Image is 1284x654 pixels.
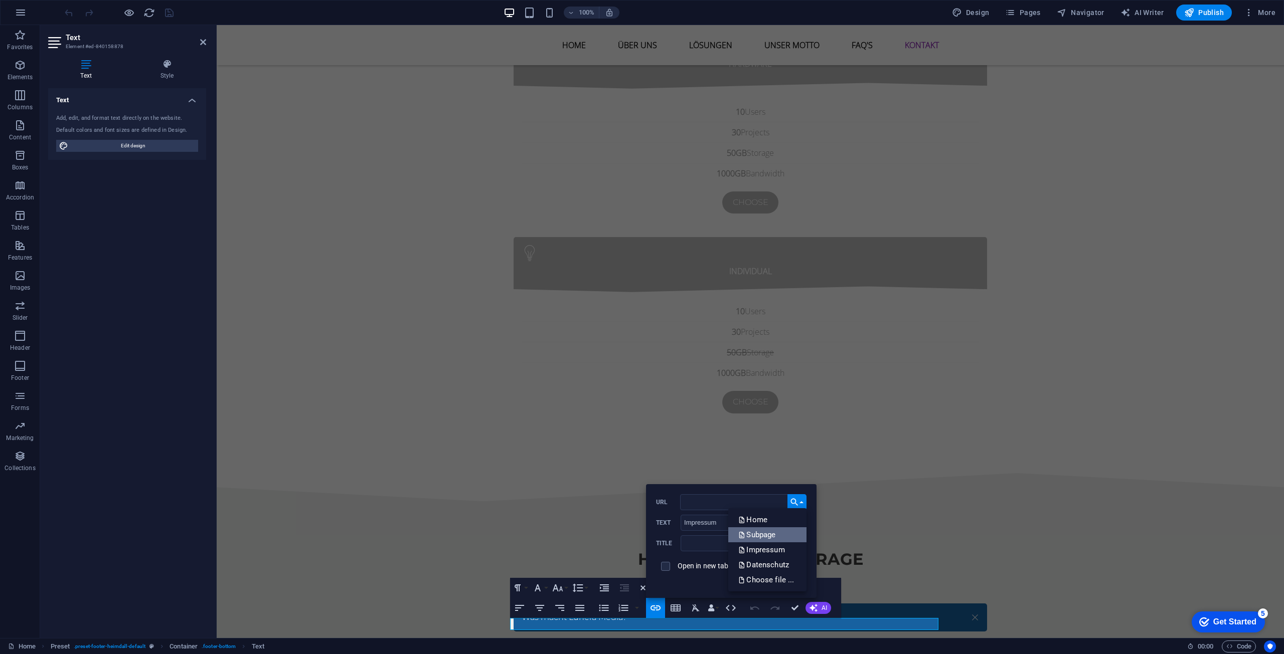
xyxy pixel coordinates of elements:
p: Marketing [6,434,34,442]
h2: Text [66,33,206,42]
span: . footer-bottom [202,640,236,652]
p: Forms [11,404,29,412]
button: Ordered List [614,598,633,618]
div: 5 [74,2,84,12]
p: Footer [11,374,29,382]
p: Collections [5,464,35,472]
button: Align Left [510,598,529,618]
button: Line Height [570,578,589,598]
span: Click to select. Double-click to edit [170,640,198,652]
label: Text [656,519,681,526]
span: Pages [1005,8,1040,18]
h4: Text [48,88,206,106]
h3: Element #ed-840158878 [66,42,186,51]
div: Get Started 5 items remaining, 0% complete [8,5,81,26]
span: Click to select. Double-click to edit [252,640,264,652]
button: Design [948,5,994,21]
button: Align Right [550,598,569,618]
div: Design (Ctrl+Alt+Y) [948,5,994,21]
p: Tables [11,224,29,232]
button: Unordered List [594,598,613,618]
button: Redo (Ctrl+Shift+Z) [765,598,784,618]
p: Slider [13,314,28,322]
span: AI Writer [1120,8,1164,18]
i: On resize automatically adjust zoom level to fit chosen device. [605,8,614,17]
button: Confirm (Ctrl+⏎) [785,598,805,618]
button: AI [806,602,831,614]
div: Default colors and font sizes are defined in Design. [56,126,198,135]
span: More [1244,8,1275,18]
i: Reload page [143,7,155,19]
label: URL [656,499,680,506]
button: Align Justify [570,598,589,618]
p: Features [8,254,32,262]
span: Publish [1184,8,1224,18]
h4: Text [48,59,128,80]
p: Accordion [6,193,34,201]
span: Navigator [1057,8,1104,18]
span: Click to select. Double-click to edit [51,640,70,652]
span: Code [1226,640,1251,652]
p: Elements [8,73,33,81]
button: Undo (Ctrl+Z) [745,598,764,618]
p: Header [10,344,30,352]
button: Edit design [56,140,198,152]
p: Content [9,133,31,141]
button: Insert Table [666,598,685,618]
span: AI [822,605,827,611]
button: Publish [1176,5,1232,21]
button: Insert Link [646,598,665,618]
button: Ordered List [633,598,641,618]
button: Clear Formatting [686,598,705,618]
button: Superscript [635,578,654,598]
h6: 100% [579,7,595,19]
div: Get Started [30,11,73,20]
button: Navigator [1053,5,1108,21]
button: Usercentrics [1264,640,1276,652]
button: AI Writer [1116,5,1168,21]
span: Edit design [71,140,195,152]
button: Font Size [550,578,569,598]
button: HTML [721,598,740,618]
button: More [1240,5,1279,21]
h6: Session time [1187,640,1214,652]
span: 00 00 [1198,640,1213,652]
h4: Style [128,59,206,80]
p: Favorites [7,43,33,51]
i: This element is a customizable preset [149,643,154,649]
button: Align Center [530,598,549,618]
span: Design [952,8,990,18]
nav: breadcrumb [51,640,264,652]
p: Images [10,284,31,292]
p: Boxes [12,163,29,171]
div: Add, edit, and format text directly on the website. [56,114,198,123]
button: Data Bindings [706,598,720,618]
label: Title [656,540,681,547]
span: . preset-footer-heimdall-default [74,640,145,652]
button: Code [1222,640,1256,652]
button: 100% [564,7,599,19]
button: Decrease Indent [615,578,634,598]
label: Open in new tab [678,562,729,570]
button: Increase Indent [595,578,614,598]
button: Pages [1001,5,1044,21]
button: Font Family [530,578,549,598]
span: : [1205,642,1206,650]
button: Click here to leave preview mode and continue editing [123,7,135,19]
button: Paragraph Format [510,578,529,598]
a: Click to cancel selection. Double-click to open Pages [8,640,36,652]
p: Columns [8,103,33,111]
button: reload [143,7,155,19]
